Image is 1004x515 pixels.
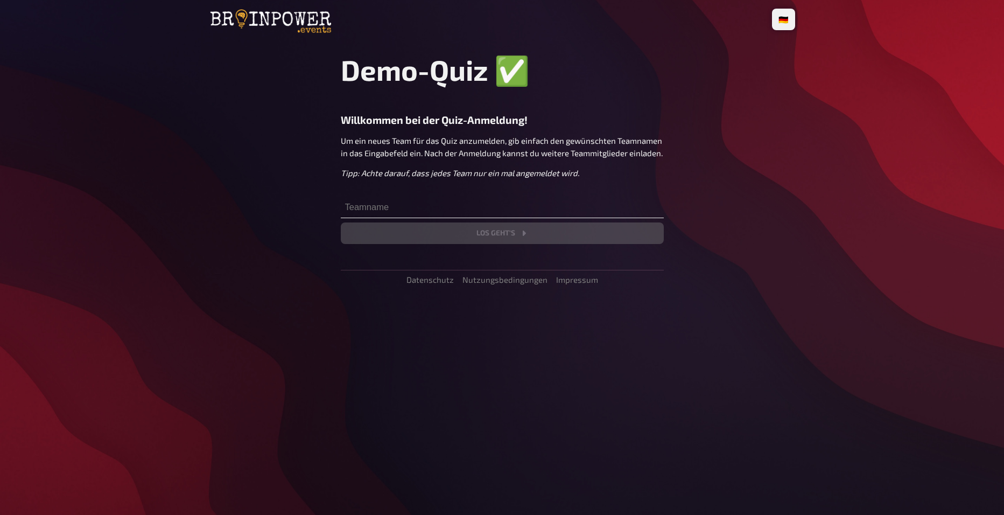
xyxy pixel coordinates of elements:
h3: Willkommen bei der Quiz-Anmeldung! [341,114,664,126]
a: Nutzungsbedingungen [462,275,547,284]
a: Datenschutz [406,275,454,284]
p: Um ein neues Team für das Quiz anzumelden, gib einfach den gewünschten Teamnamen in das Eingabefe... [341,135,664,159]
input: Teamname [341,197,664,218]
h1: Demo-Quiz ✅​ [341,53,664,88]
i: Tipp: Achte darauf, dass jedes Team nur ein mal angemeldet wird. [341,168,579,178]
button: Los geht's [341,222,664,244]
a: Impressum [556,275,598,284]
li: 🇩🇪 [774,11,793,28]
